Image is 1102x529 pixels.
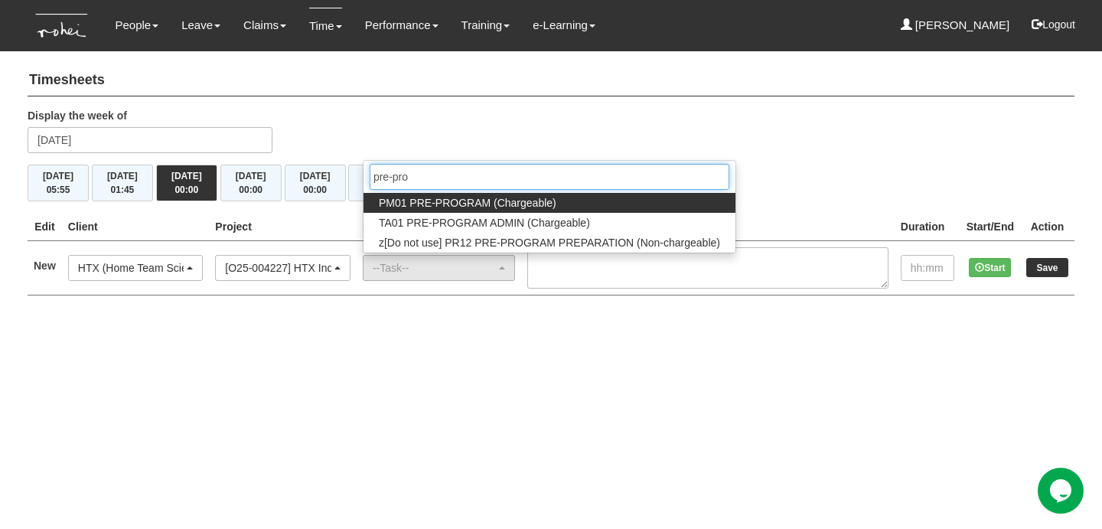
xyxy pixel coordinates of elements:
[28,165,1074,201] div: Timesheet Week Summary
[1021,6,1086,43] button: Logout
[156,165,217,201] button: [DATE]00:00
[28,165,89,201] button: [DATE]05:55
[363,255,515,281] button: --Task--
[243,8,286,43] a: Claims
[47,184,70,195] span: 05:55
[28,108,127,123] label: Display the week of
[365,8,439,43] a: Performance
[969,258,1011,277] button: Start
[92,165,153,201] button: [DATE]01:45
[68,255,204,281] button: HTX (Home Team Science and Technology Agency)
[239,184,262,195] span: 00:00
[1026,258,1068,277] input: Save
[960,213,1020,241] th: Start/End
[901,255,954,281] input: hh:mm
[379,235,720,250] span: z[Do not use] PR12 PRE-PROGRAM PREPARATION (Non-chargeable)
[379,215,590,230] span: TA01 PRE-PROGRAM ADMIN (Chargeable)
[461,8,510,43] a: Training
[111,184,135,195] span: 01:45
[115,8,158,43] a: People
[357,213,521,241] th: Project Task
[901,8,1010,43] a: [PERSON_NAME]
[379,195,556,211] span: PM01 PRE-PROGRAM (Chargeable)
[225,260,331,276] div: [O25-004227] HTX Induction Programme
[62,213,210,241] th: Client
[533,8,595,43] a: e-Learning
[373,260,496,276] div: --Task--
[1020,213,1074,241] th: Action
[34,258,56,273] label: New
[209,213,357,241] th: Project
[1038,468,1087,514] iframe: chat widget
[309,8,342,44] a: Time
[174,184,198,195] span: 00:00
[28,213,62,241] th: Edit
[348,165,409,201] button: [DATE]00:00
[303,184,327,195] span: 00:00
[220,165,282,201] button: [DATE]00:00
[215,255,350,281] button: [O25-004227] HTX Induction Programme
[28,65,1074,96] h4: Timesheets
[78,260,184,276] div: HTX (Home Team Science and Technology Agency)
[895,213,960,241] th: Duration
[181,8,220,43] a: Leave
[285,165,346,201] button: [DATE]00:00
[370,164,729,190] input: Search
